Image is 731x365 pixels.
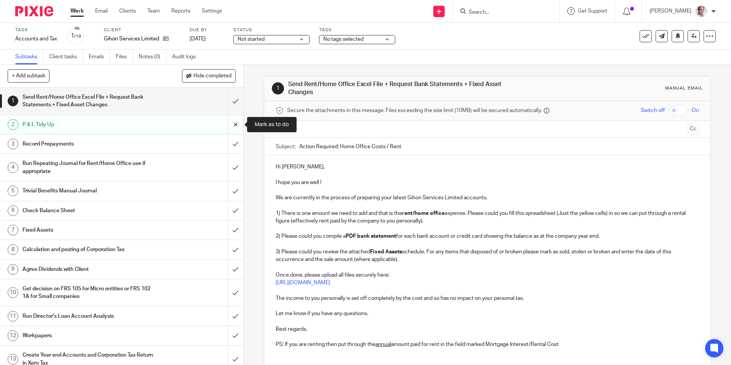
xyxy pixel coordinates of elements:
[15,50,43,64] a: Subtasks
[89,50,110,64] a: Emails
[695,5,707,18] img: Munro%20Partners-3202.jpg
[468,9,536,16] input: Search
[375,342,391,347] u: annual
[182,69,236,82] button: Hide completed
[8,162,18,173] div: 4
[49,50,83,64] a: Client tasks
[22,283,154,303] h1: Get decision on FRS 105 for Micro entities or FRS 102 1A for Small companies
[8,186,18,196] div: 5
[8,225,18,235] div: 7
[22,119,154,130] h1: P & L Tidy Up
[71,32,81,40] div: 1
[74,34,81,38] small: /19
[650,7,691,15] p: [PERSON_NAME]
[665,85,703,91] div: Manual email
[276,325,699,333] p: Best regards,
[193,73,231,79] span: Hide completed
[276,125,284,133] label: To:
[276,310,699,317] p: Let me know if you have any questions.
[8,311,18,322] div: 11
[22,244,154,255] h1: Calculation and posting of Corporation Tax
[171,7,190,15] a: Reports
[276,143,295,150] label: Subject:
[15,6,53,16] img: Pixie
[22,311,154,322] h1: Run Director's Loan Account Analysis
[22,158,154,177] h1: Run Repeating Journal for Rent/Home Office use if appropriate
[70,7,84,15] a: Work
[8,264,18,275] div: 9
[8,96,18,106] div: 1
[276,210,699,225] p: 1) There is one amount we need to add and that is the expense. Please could you fill this spreads...
[116,50,133,64] a: Files
[288,80,504,97] h1: Send Rent/Home Office Excel File + Request Bank Statements + Fixed Asset Changes
[202,7,222,15] a: Settings
[22,224,154,236] h1: Fixed Assets
[190,36,206,42] span: [DATE]
[370,249,402,255] strong: Fixed Assets
[8,69,49,82] button: + Add subtask
[688,123,699,135] button: Cc
[692,107,699,114] span: On
[8,205,18,216] div: 6
[172,50,201,64] a: Audit logs
[323,37,364,42] span: No tags selected
[276,194,699,202] p: We are currently in the process of preparing your latest Gihon Services Limited accounts.
[139,50,166,64] a: Notes (0)
[238,37,265,42] span: Not started
[104,27,180,33] label: Client
[22,330,154,341] h1: Workpapers
[15,35,57,43] div: Accounts and Tax
[22,185,154,197] h1: Trivial Benefits Manual Journal
[346,234,396,239] strong: PDF bank statement
[276,280,330,285] a: [URL][DOMAIN_NAME]
[8,330,18,341] div: 12
[190,27,224,33] label: Due by
[276,341,699,348] p: PS: If you are renting then put through the amount paid for rent in the field marked Mortgage Int...
[22,205,154,216] h1: Check Balance Sheet
[276,295,699,302] p: The income to you personally is set off completely by the cost and so has no impact on your perso...
[95,7,108,15] a: Email
[22,264,154,275] h1: Agree Dividends with Client
[22,91,154,111] h1: Send Rent/Home Office Excel File + Request Bank Statements + Fixed Asset Changes
[578,8,607,14] span: Get Support
[8,244,18,255] div: 8
[104,35,159,43] p: Gihon Services Limited
[8,354,18,365] div: 13
[22,138,154,150] h1: Record Prepayments
[287,107,542,114] span: Secure the attachments in this message. Files exceeding the size limit (10MB) will be secured aut...
[8,139,18,149] div: 3
[8,119,18,130] div: 2
[402,211,445,216] strong: rent/home office
[8,287,18,298] div: 10
[641,107,665,114] span: Switch off
[147,7,160,15] a: Team
[276,163,699,171] p: Hi [PERSON_NAME],
[276,271,699,279] p: Once done, please upload all files securely here:
[276,232,699,240] p: 2) Please could you compile a for each bank account or credit card showing the balance as at the ...
[276,248,699,264] p: 3) Please could you review the attached schedule. For any items that disposed of or broken please...
[233,27,310,33] label: Status
[119,7,136,15] a: Clients
[319,27,395,33] label: Tags
[272,82,284,94] div: 1
[276,179,699,186] p: I hope you are well !
[15,27,57,33] label: Task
